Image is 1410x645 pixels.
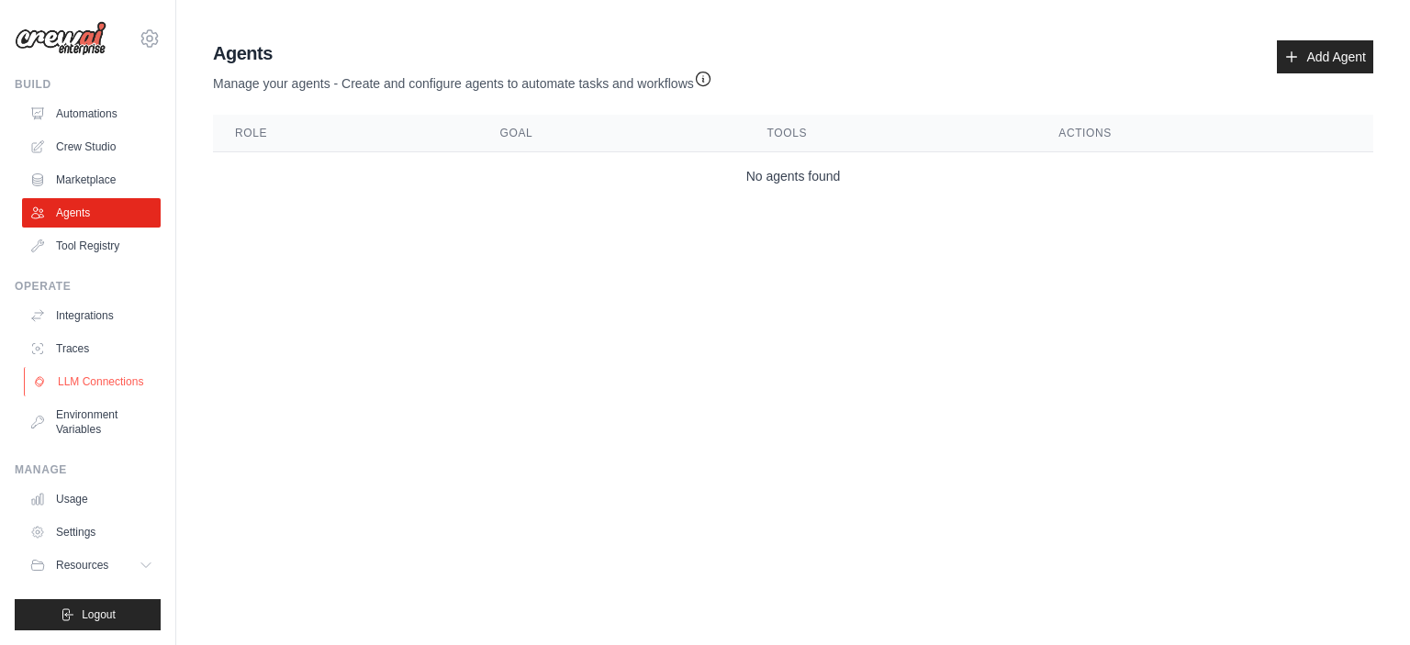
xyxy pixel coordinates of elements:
a: Environment Variables [22,400,161,444]
a: LLM Connections [24,367,162,396]
td: No agents found [213,152,1373,201]
th: Tools [745,115,1037,152]
a: Add Agent [1277,40,1373,73]
a: Crew Studio [22,132,161,161]
a: Traces [22,334,161,363]
button: Logout [15,599,161,630]
a: Automations [22,99,161,128]
a: Agents [22,198,161,228]
p: Manage your agents - Create and configure agents to automate tasks and workflows [213,66,712,93]
a: Integrations [22,301,161,330]
div: Manage [15,462,161,477]
a: Tool Registry [22,231,161,261]
a: Marketplace [22,165,161,195]
th: Role [213,115,478,152]
h2: Agents [213,40,712,66]
span: Resources [56,558,108,573]
span: Logout [82,607,116,622]
a: Usage [22,484,161,514]
th: Goal [478,115,745,152]
button: Resources [22,550,161,580]
th: Actions [1036,115,1373,152]
div: Operate [15,279,161,294]
a: Settings [22,517,161,547]
img: Logo [15,21,106,56]
div: Build [15,77,161,92]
